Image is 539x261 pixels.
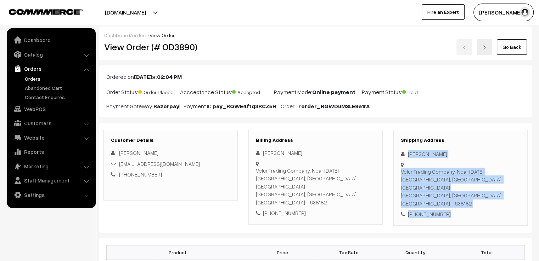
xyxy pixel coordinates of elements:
[153,103,179,110] b: Razorpay
[23,93,93,101] a: Contact Enquires
[422,4,465,20] a: Hire an Expert
[9,160,93,173] a: Marketing
[213,103,276,110] b: pay_RQWE4ftq3RCZ5H
[9,145,93,158] a: Reports
[150,32,175,38] span: View Order
[104,32,130,38] a: Dashboard
[520,7,530,18] img: user
[9,174,93,187] a: Staff Management
[23,84,93,92] a: Abandoned Cart
[9,188,93,201] a: Settings
[497,39,527,55] a: Go Back
[482,45,487,50] img: right-arrow.png
[232,87,268,96] span: Accepted
[9,34,93,46] a: Dashboard
[23,75,93,82] a: Orders
[9,7,71,16] a: COMMMERCE
[106,87,525,96] p: Order Status: | Accceptance Status: | Payment Mode: | Payment Status:
[401,168,520,208] div: Velur Trading Company, Near [DATE][GEOGRAPHIC_DATA], [GEOGRAPHIC_DATA], [GEOGRAPHIC_DATA] [GEOGRA...
[401,150,520,158] div: [PERSON_NAME]
[119,171,162,178] a: [PHONE_NUMBER]
[9,117,93,129] a: Customers
[382,245,449,260] th: Quantity
[104,31,527,39] div: / /
[401,137,520,143] h3: Shipping Address
[111,137,230,143] h3: Customer Details
[9,131,93,144] a: Website
[312,88,355,95] b: Online payment
[119,161,200,167] a: [EMAIL_ADDRESS][DOMAIN_NAME]
[402,87,438,96] span: Paid
[301,103,370,110] b: order_RQWDuM3LE9a1rA
[9,48,93,61] a: Catalog
[449,245,525,260] th: Total
[473,4,534,21] button: [PERSON_NAME]
[134,73,152,80] b: [DATE]
[132,32,147,38] a: orders
[104,41,238,52] h2: View Order (# OD3890)
[9,9,83,14] img: COMMMERCE
[107,245,249,260] th: Product
[256,167,375,207] div: Velur Trading Company, Near [DATE][GEOGRAPHIC_DATA], [GEOGRAPHIC_DATA], [GEOGRAPHIC_DATA] [GEOGRA...
[119,150,158,156] span: [PERSON_NAME]
[106,72,525,81] p: Ordered on at
[401,210,520,218] div: [PHONE_NUMBER]
[138,87,174,96] span: Order Placed
[80,4,171,21] button: [DOMAIN_NAME]
[315,245,382,260] th: Tax Rate
[256,149,375,157] div: [PERSON_NAME]
[157,73,182,80] b: 02:04 PM
[249,245,316,260] th: Price
[256,209,375,217] div: [PHONE_NUMBER]
[9,103,93,115] a: WebPOS
[106,102,525,110] p: Payment Gateway: | Payment ID: | Order ID:
[9,62,93,75] a: Orders
[256,137,375,143] h3: Billing Address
